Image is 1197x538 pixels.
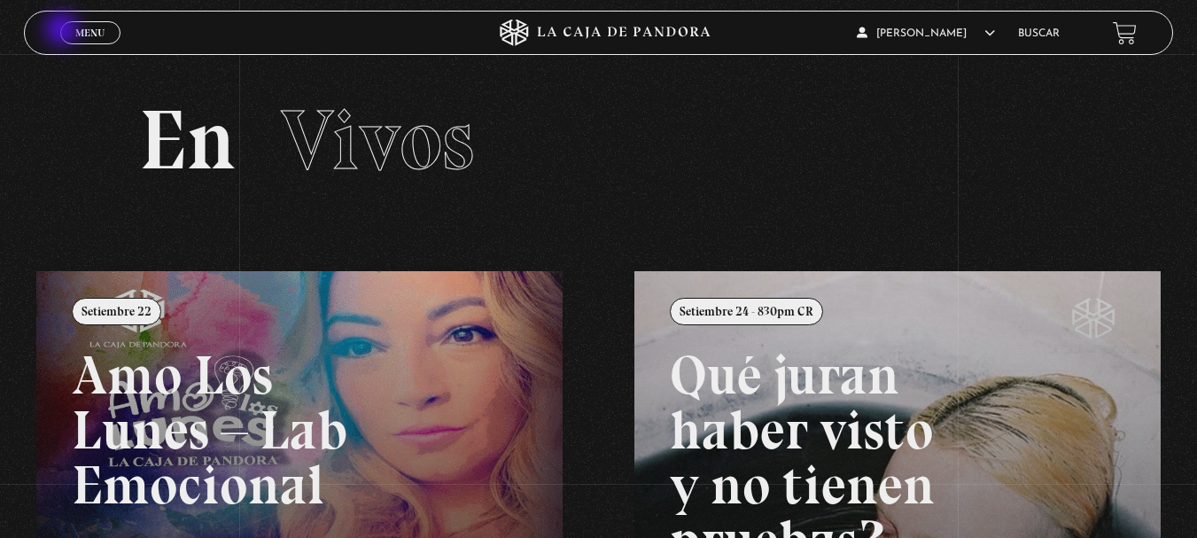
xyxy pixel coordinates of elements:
[857,28,995,39] span: [PERSON_NAME]
[281,90,474,191] span: Vivos
[75,27,105,38] span: Menu
[1113,21,1137,45] a: View your shopping cart
[69,43,111,55] span: Cerrar
[1018,28,1060,39] a: Buscar
[139,98,1059,183] h2: En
